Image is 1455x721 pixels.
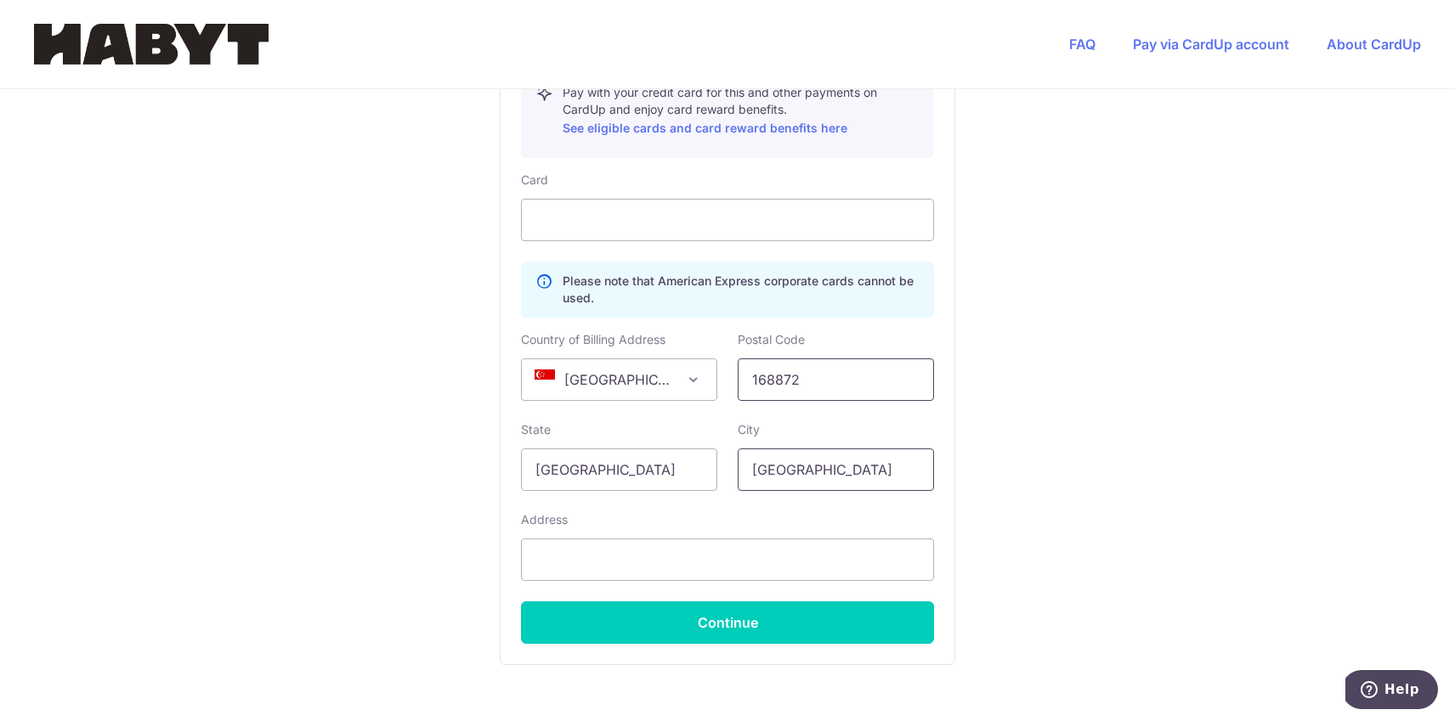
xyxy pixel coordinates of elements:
label: Postal Code [738,331,805,348]
p: Please note that American Express corporate cards cannot be used. [563,273,920,307]
span: Singapore [521,358,717,401]
label: Country of Billing Address [521,331,665,348]
a: FAQ [1069,36,1095,53]
label: City [738,421,760,438]
p: Pay with your credit card for this and other payments on CardUp and enjoy card reward benefits. [563,84,920,138]
span: Singapore [522,359,716,400]
iframe: Secure card payment input frame [535,210,920,230]
label: State [521,421,551,438]
iframe: Opens a widget where you can find more information [1345,670,1438,713]
a: See eligible cards and card reward benefits here [563,121,847,135]
label: Address [521,511,568,528]
button: Continue [521,601,934,644]
a: Pay via CardUp account [1133,36,1289,53]
input: Example 123456 [738,358,934,401]
label: Card [521,172,548,189]
a: About CardUp [1327,36,1421,53]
